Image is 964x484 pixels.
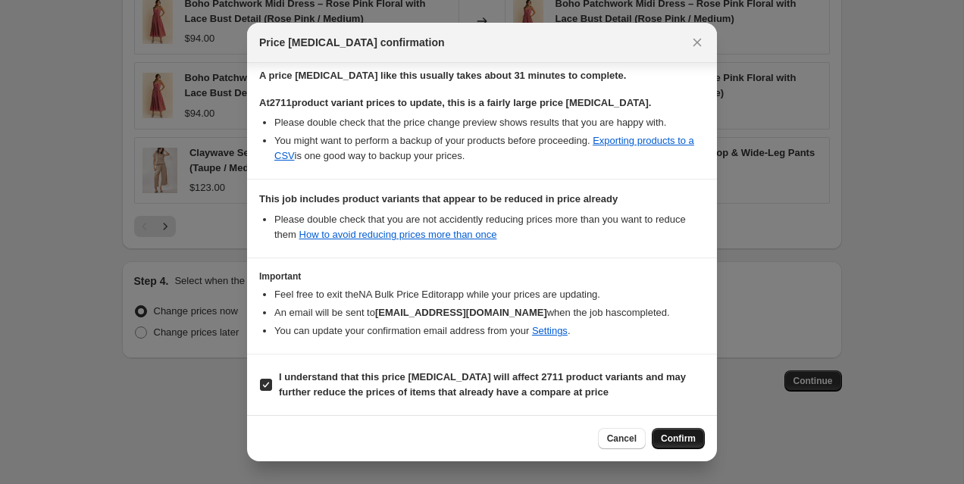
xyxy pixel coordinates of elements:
[274,323,705,339] li: You can update your confirmation email address from your .
[652,428,705,449] button: Confirm
[274,287,705,302] li: Feel free to exit the NA Bulk Price Editor app while your prices are updating.
[259,35,445,50] span: Price [MEDICAL_DATA] confirmation
[274,133,705,164] li: You might want to perform a backup of your products before proceeding. is one good way to backup ...
[598,428,646,449] button: Cancel
[607,432,637,445] span: Cancel
[259,193,618,205] b: This job includes product variants that appear to be reduced in price already
[274,115,705,130] li: Please double check that the price change preview shows results that you are happy with.
[279,371,686,398] b: I understand that this price [MEDICAL_DATA] will affect 2711 product variants and may further red...
[661,432,696,445] span: Confirm
[259,270,705,283] h3: Important
[274,135,694,161] a: Exporting products to a CSV
[299,229,497,240] a: How to avoid reducing prices more than once
[274,305,705,320] li: An email will be sent to when the job has completed .
[687,32,708,53] button: Close
[259,97,651,108] b: At 2711 product variant prices to update, this is a fairly large price [MEDICAL_DATA].
[274,212,705,242] li: Please double check that you are not accidently reducing prices more than you want to reduce them
[532,325,568,336] a: Settings
[375,307,547,318] b: [EMAIL_ADDRESS][DOMAIN_NAME]
[259,70,626,81] b: A price [MEDICAL_DATA] like this usually takes about 31 minutes to complete.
